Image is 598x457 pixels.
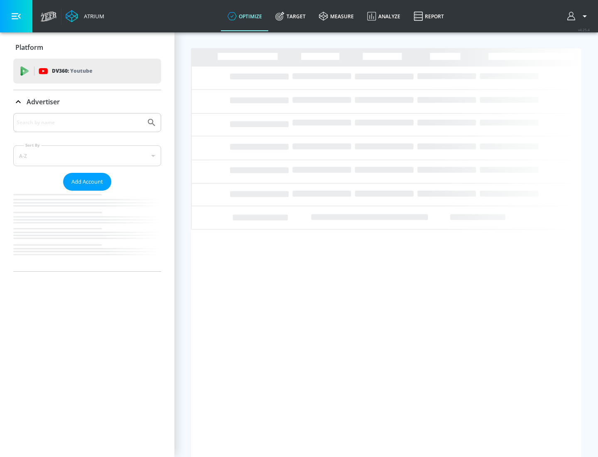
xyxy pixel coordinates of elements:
[81,12,104,20] div: Atrium
[70,66,92,75] p: Youtube
[13,90,161,113] div: Advertiser
[71,177,103,187] span: Add Account
[360,1,407,31] a: Analyze
[63,173,111,191] button: Add Account
[17,117,142,128] input: Search by name
[312,1,360,31] a: measure
[269,1,312,31] a: Target
[52,66,92,76] p: DV360:
[578,27,590,32] span: v 4.25.4
[15,43,43,52] p: Platform
[13,145,161,166] div: A-Z
[27,97,60,106] p: Advertiser
[407,1,451,31] a: Report
[13,36,161,59] div: Platform
[24,143,42,148] label: Sort By
[13,59,161,84] div: DV360: Youtube
[13,191,161,271] nav: list of Advertiser
[66,10,104,22] a: Atrium
[221,1,269,31] a: optimize
[13,113,161,271] div: Advertiser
